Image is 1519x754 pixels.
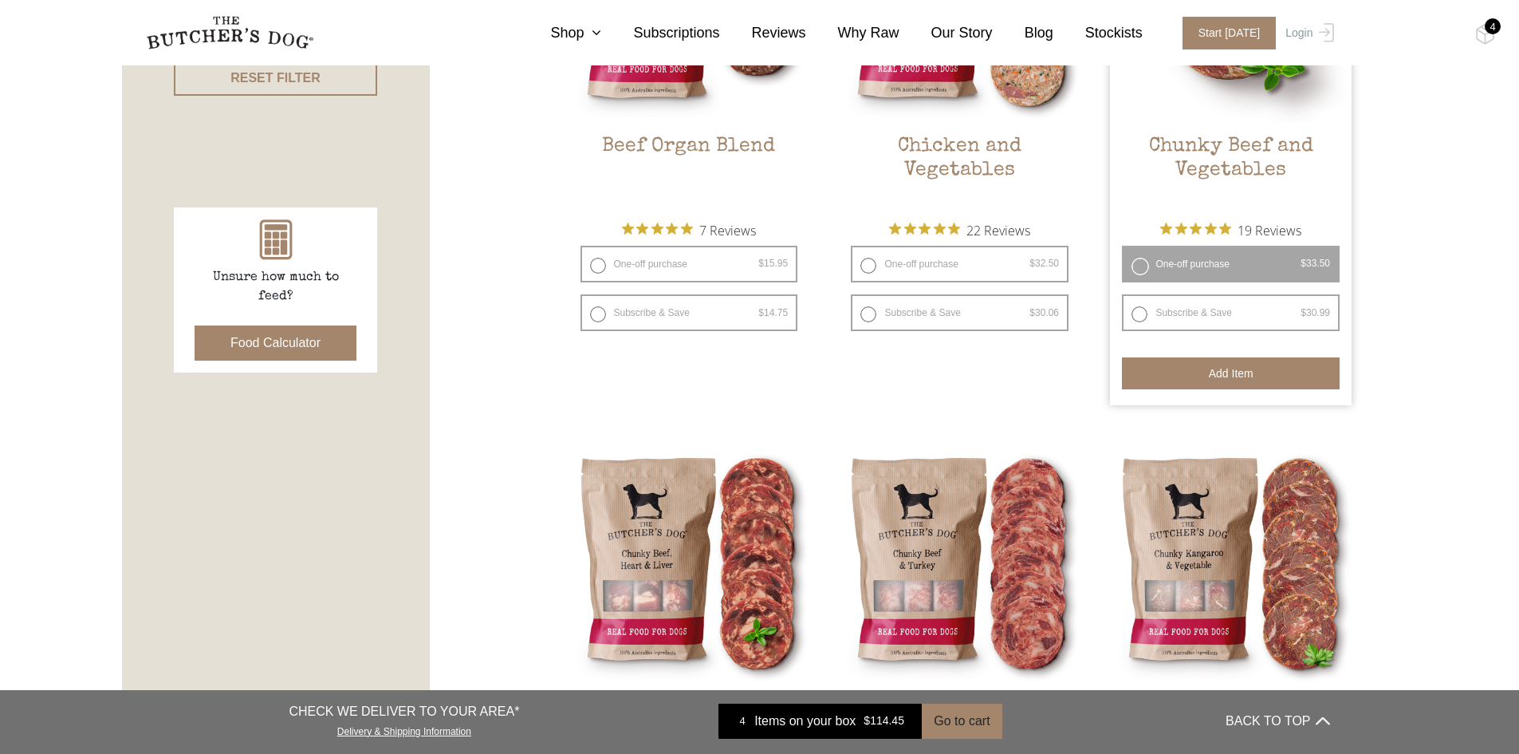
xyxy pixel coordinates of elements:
[580,246,798,282] label: One-off purchase
[1029,307,1035,318] span: $
[839,135,1080,210] h2: Chicken and Vegetables
[1122,294,1340,331] label: Subscribe & Save
[993,22,1053,44] a: Blog
[1053,22,1143,44] a: Stockists
[851,246,1068,282] label: One-off purchase
[1160,218,1301,242] button: Rated 5 out of 5 stars from 19 reviews. Jump to reviews.
[1122,246,1340,282] label: One-off purchase
[1301,307,1330,318] bdi: 30.99
[754,712,856,731] span: Items on your box
[758,258,764,269] span: $
[889,218,1030,242] button: Rated 4.9 out of 5 stars from 22 reviews. Jump to reviews.
[1122,357,1340,389] button: Add item
[195,326,356,361] button: Food Calculator
[864,715,904,728] bdi: 114.45
[569,443,810,685] img: Chunky Beef Heart and Liver
[758,307,764,318] span: $
[1238,218,1301,242] span: 19 Reviews
[864,715,870,728] span: $
[720,22,806,44] a: Reviews
[1485,18,1501,34] div: 4
[1226,702,1329,740] button: BACK TO TOP
[337,722,471,737] a: Delivery & Shipping Information
[1301,307,1306,318] span: $
[289,702,519,721] p: CHECK WE DELIVER TO YOUR AREA*
[601,22,719,44] a: Subscriptions
[1183,17,1277,49] span: Start [DATE]
[699,218,756,242] span: 7 Reviews
[580,294,798,331] label: Subscribe & Save
[569,135,810,210] h2: Beef Organ Blend
[966,218,1030,242] span: 22 Reviews
[730,713,754,729] div: 4
[1029,258,1035,269] span: $
[1110,135,1352,210] h2: Chunky Beef and Vegetables
[518,22,601,44] a: Shop
[758,307,788,318] bdi: 14.75
[718,704,922,739] a: 4 Items on your box $114.45
[1029,307,1059,318] bdi: 30.06
[899,22,993,44] a: Our Story
[622,218,756,242] button: Rated 5 out of 5 stars from 7 reviews. Jump to reviews.
[196,268,356,306] p: Unsure how much to feed?
[1475,24,1495,45] img: TBD_Cart-Full.png
[1301,258,1306,269] span: $
[1301,258,1330,269] bdi: 33.50
[1281,17,1333,49] a: Login
[851,294,1068,331] label: Subscribe & Save
[1029,258,1059,269] bdi: 32.50
[806,22,899,44] a: Why Raw
[174,61,377,96] button: RESET FILTER
[1167,17,1282,49] a: Start [DATE]
[758,258,788,269] bdi: 15.95
[1110,443,1352,685] img: Chunky Kangaroo and Vegetables
[922,704,1002,739] button: Go to cart
[839,443,1080,685] img: Chunky Beef Turkey and Vegetables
